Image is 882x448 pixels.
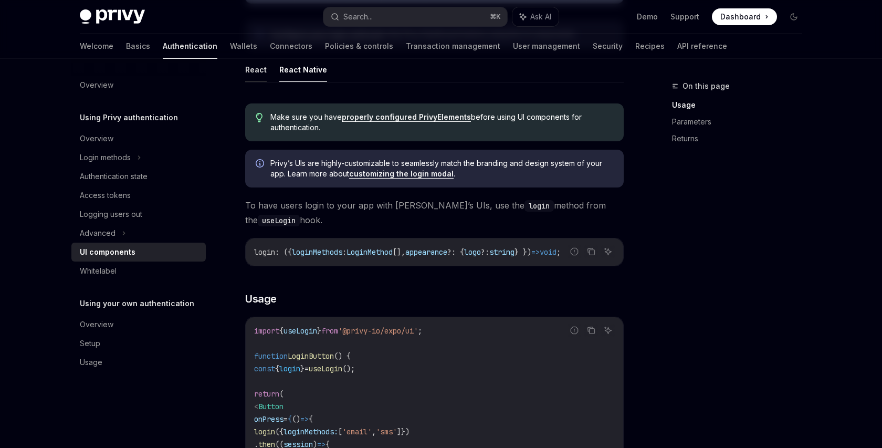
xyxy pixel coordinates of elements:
[80,318,113,331] div: Overview
[279,326,283,336] span: {
[672,113,811,130] a: Parameters
[304,364,309,373] span: =
[288,351,334,361] span: LoginButton
[254,414,283,424] span: onPress
[279,364,300,373] span: login
[126,34,150,59] a: Basics
[71,129,206,148] a: Overview
[593,34,623,59] a: Security
[256,159,266,170] svg: Info
[349,169,454,179] a: customizing the login modal
[530,12,551,22] span: Ask AI
[80,297,194,310] h5: Using your own authentication
[283,326,317,336] span: useLogin
[447,247,464,257] span: ?: {
[270,34,312,59] a: Connectors
[71,76,206,95] a: Overview
[270,112,613,133] span: Make sure you have before using UI components for authentication.
[418,326,422,336] span: ;
[490,13,501,21] span: ⌘ K
[245,57,267,82] button: React
[601,245,615,258] button: Ask AI
[275,247,292,257] span: : ({
[292,414,300,424] span: ()
[712,8,777,25] a: Dashboard
[531,247,540,257] span: =>
[338,326,418,336] span: '@privy-io/expo/ui'
[513,34,580,59] a: User management
[163,34,217,59] a: Authentication
[71,334,206,353] a: Setup
[397,427,409,436] span: ]})
[682,80,730,92] span: On this page
[80,208,142,221] div: Logging users out
[71,315,206,334] a: Overview
[279,389,283,399] span: (
[556,247,561,257] span: ;
[80,132,113,145] div: Overview
[80,111,178,124] h5: Using Privy authentication
[254,247,275,257] span: login
[785,8,802,25] button: Toggle dark mode
[325,34,393,59] a: Policies & controls
[258,402,283,411] span: Button
[405,247,447,257] span: appearance
[568,245,581,258] button: Report incorrect code
[71,353,206,372] a: Usage
[342,364,355,373] span: ();
[584,245,598,258] button: Copy the contents from the code block
[512,7,559,26] button: Ask AI
[677,34,727,59] a: API reference
[342,112,471,122] a: properly configured PrivyElements
[71,186,206,205] a: Access tokens
[346,247,393,257] span: LoginMethod
[256,113,263,122] svg: Tip
[275,364,279,373] span: {
[80,9,145,24] img: dark logo
[80,151,131,164] div: Login methods
[334,351,351,361] span: () {
[80,265,117,277] div: Whitelabel
[80,189,131,202] div: Access tokens
[71,262,206,280] a: Whitelabel
[80,246,135,258] div: UI components
[540,247,556,257] span: void
[283,427,338,436] span: loginMethods:
[635,34,665,59] a: Recipes
[254,402,258,411] span: <
[376,427,397,436] span: 'sms'
[342,427,372,436] span: 'email'
[230,34,257,59] a: Wallets
[672,97,811,113] a: Usage
[464,247,481,257] span: logo
[393,247,405,257] span: [],
[80,227,115,239] div: Advanced
[279,57,327,82] button: React Native
[342,247,346,257] span: :
[489,247,514,257] span: string
[584,324,598,337] button: Copy the contents from the code block
[323,7,507,26] button: Search...⌘K
[288,414,292,424] span: {
[321,326,338,336] span: from
[80,170,148,183] div: Authentication state
[372,427,376,436] span: ,
[300,414,309,424] span: =>
[80,34,113,59] a: Welcome
[245,198,624,227] span: To have users login to your app with [PERSON_NAME]’s UIs, use the method from the hook.
[601,324,615,337] button: Ask AI
[524,200,554,212] code: login
[283,414,288,424] span: =
[300,364,304,373] span: }
[80,356,102,369] div: Usage
[720,12,761,22] span: Dashboard
[71,205,206,224] a: Logging users out
[245,291,277,306] span: Usage
[568,324,581,337] button: Report incorrect code
[80,337,100,350] div: Setup
[637,12,658,22] a: Demo
[670,12,699,22] a: Support
[514,247,531,257] span: } })
[258,215,300,226] code: useLogin
[275,427,283,436] span: ({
